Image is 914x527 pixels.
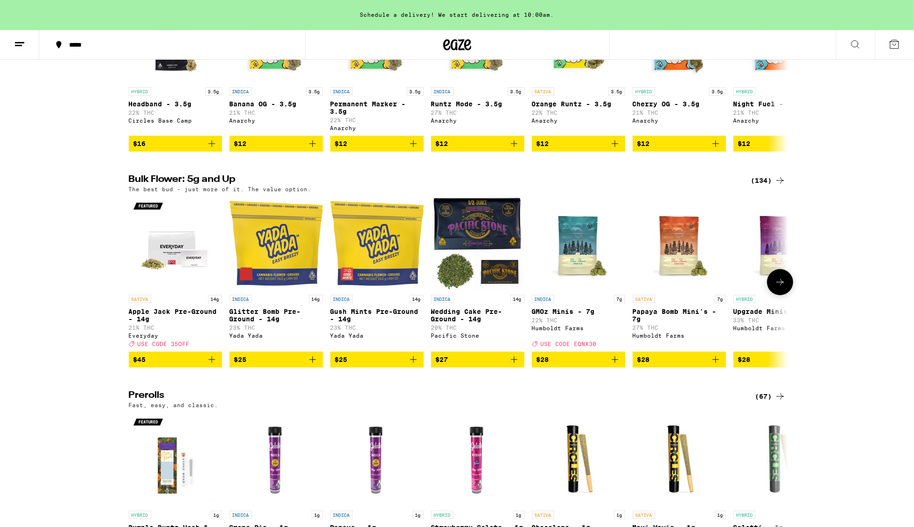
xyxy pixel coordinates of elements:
p: 21% THC [230,110,323,116]
p: 23% THC [230,325,323,331]
p: 21% THC [633,110,726,116]
button: Add to bag [532,352,625,368]
p: SATIVA [633,295,655,303]
p: Wedding Cake Pre-Ground - 14g [431,308,524,323]
span: $28 [738,356,751,363]
a: Open page for Gush Mints Pre-Ground - 14g from Yada Yada [330,197,424,352]
p: 1g [513,511,524,519]
a: Open page for Wedding Cake Pre-Ground - 14g from Pacific Stone [431,197,524,352]
p: 14g [510,295,524,303]
p: INDICA [330,511,353,519]
p: 21% THC [129,325,222,331]
p: Cherry OG - 3.5g [633,100,726,108]
p: 1g [211,511,222,519]
p: 22% THC [532,110,625,116]
a: (67) [755,391,786,402]
span: $28 [637,356,650,363]
p: 27% THC [633,325,726,331]
p: SATIVA [532,511,554,519]
button: Add to bag [230,136,323,152]
p: INDICA [431,87,454,96]
p: 3.5g [508,87,524,96]
p: SATIVA [129,295,151,303]
button: Add to bag [733,352,827,368]
div: Anarchy [733,118,827,124]
img: Humboldt Farms - GMOz Minis - 7g [532,197,625,290]
p: 3.5g [608,87,625,96]
p: INDICA [230,87,252,96]
p: INDICA [330,87,353,96]
img: Yada Yada - Glitter Bomb Pre-Ground - 14g [230,197,323,290]
span: Hi. Need any help? [6,7,67,14]
img: Everyday - Apple Jack Pre-Ground - 14g [129,197,222,290]
p: SATIVA [633,511,655,519]
p: 7g [614,295,625,303]
button: Add to bag [330,136,424,152]
div: Circles Base Camp [129,118,222,124]
img: Gelato - Papaya - 1g [330,413,424,506]
div: Yada Yada [230,333,323,339]
button: Add to bag [733,136,827,152]
span: $28 [537,356,549,363]
div: Yada Yada [330,333,424,339]
button: Redirect to URL [0,0,509,68]
p: Gush Mints Pre-Ground - 14g [330,308,424,323]
span: $16 [133,140,146,147]
p: 33% THC [733,317,827,323]
div: Humboldt Farms [633,333,726,339]
span: USE CODE 35OFF [138,341,190,347]
button: Add to bag [129,352,222,368]
p: Banana OG - 3.5g [230,100,323,108]
span: $12 [738,140,751,147]
p: Upgrade Minis - 7g [733,308,827,315]
p: HYBRID [733,295,756,303]
p: 1g [412,511,424,519]
div: Anarchy [330,125,424,131]
a: Open page for GMOz Minis - 7g from Humboldt Farms [532,197,625,352]
span: $12 [234,140,247,147]
p: 7g [715,295,726,303]
p: INDICA [230,511,252,519]
span: $12 [537,140,549,147]
span: USE CODE EQNX30 [541,341,597,347]
img: Circles Base Camp - Maui Wowie - 1g [633,413,726,506]
p: Night Fuel - 3.5g [733,100,827,108]
div: Humboldt Farms [532,325,625,331]
p: HYBRID [431,511,454,519]
p: 3.5g [205,87,222,96]
span: $12 [436,140,448,147]
img: Circles Base Camp - Gelatti - 1g [733,413,827,506]
p: HYBRID [733,87,756,96]
button: Add to bag [230,352,323,368]
p: HYBRID [633,87,655,96]
p: 14g [208,295,222,303]
button: Add to bag [431,136,524,152]
p: Papaya Bomb Mini's - 7g [633,308,726,323]
button: Add to bag [330,352,424,368]
a: Open page for Papaya Bomb Mini's - 7g from Humboldt Farms [633,197,726,352]
img: Gelato - Strawberry Gelato - 1g [431,413,524,506]
p: 22% THC [532,317,625,323]
div: Anarchy [431,118,524,124]
button: Add to bag [431,352,524,368]
a: Open page for Apple Jack Pre-Ground - 14g from Everyday [129,197,222,352]
p: 20% THC [431,325,524,331]
p: 1g [715,511,726,519]
p: 23% THC [330,325,424,331]
h2: Bulk Flower: 5g and Up [129,175,740,186]
p: Apple Jack Pre-Ground - 14g [129,308,222,323]
h2: Prerolls [129,391,740,402]
a: Open page for Upgrade Minis - 7g from Humboldt Farms [733,197,827,352]
span: $25 [234,356,247,363]
button: Add to bag [129,136,222,152]
p: INDICA [532,295,554,303]
a: Open page for Glitter Bomb Pre-Ground - 14g from Yada Yada [230,197,323,352]
p: Orange Runtz - 3.5g [532,100,625,108]
div: Anarchy [532,118,625,124]
p: GMOz Minis - 7g [532,308,625,315]
span: $45 [133,356,146,363]
img: Pacific Stone - Wedding Cake Pre-Ground - 14g [431,197,524,290]
p: 1g [614,511,625,519]
p: INDICA [330,295,353,303]
div: Humboldt Farms [733,325,827,331]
